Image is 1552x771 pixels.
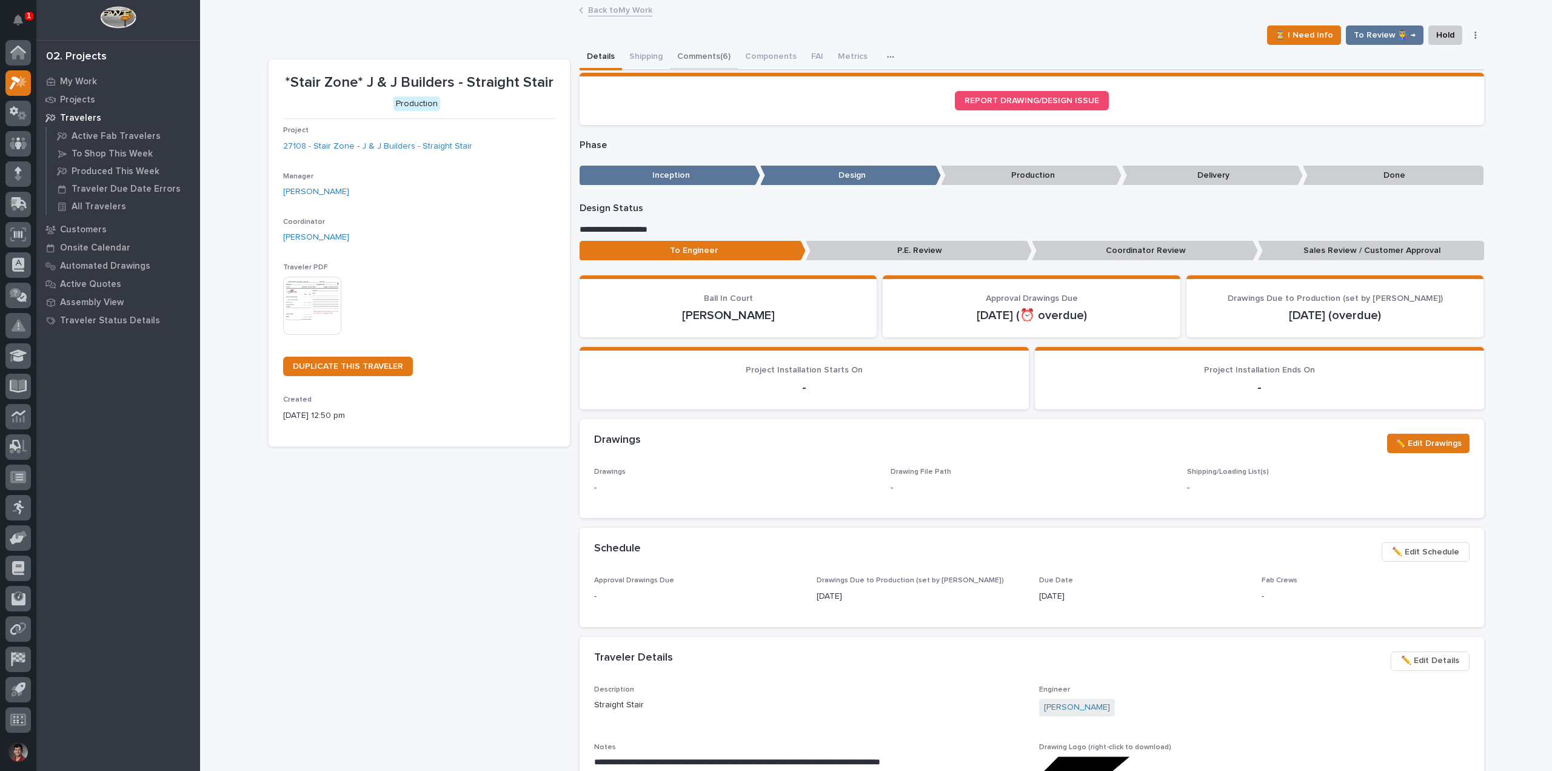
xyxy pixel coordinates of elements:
p: [DATE] 12:50 pm [283,409,555,422]
button: Shipping [622,45,670,70]
span: Drawing Logo (right-click to download) [1039,744,1171,751]
span: ✏️ Edit Schedule [1392,545,1459,559]
a: REPORT DRAWING/DESIGN ISSUE [955,91,1109,110]
p: [DATE] [1039,590,1247,603]
p: [DATE] (⏰ overdue) [897,308,1166,323]
span: Fab Crews [1262,577,1297,584]
p: Sales Review / Customer Approval [1258,241,1484,261]
h2: Drawings [594,434,641,447]
p: Straight Stair [594,699,1025,712]
a: Customers [36,220,200,238]
span: DUPLICATE THIS TRAVELER [293,362,403,371]
p: - [594,482,876,494]
p: Design [760,166,941,186]
span: Created [283,396,312,403]
p: Assembly View [60,297,124,308]
a: To Shop This Week [47,145,200,162]
p: Design Status [580,203,1484,214]
p: [DATE] (overdue) [1201,308,1470,323]
p: All Travelers [72,201,126,212]
p: P.E. Review [806,241,1032,261]
span: Project [283,127,309,134]
p: - [1049,380,1470,395]
button: To Review 👨‍🏭 → [1346,25,1423,45]
button: Notifications [5,7,31,33]
p: To Engineer [580,241,806,261]
a: 27108 - Stair Zone - J & J Builders - Straight Stair [283,140,472,153]
div: Production [393,96,440,112]
p: Coordinator Review [1032,241,1258,261]
p: [PERSON_NAME] [594,308,863,323]
span: Manager [283,173,313,180]
a: Produced This Week [47,163,200,180]
span: Hold [1436,28,1454,42]
button: ⏳ I Need Info [1267,25,1341,45]
h2: Schedule [594,542,641,556]
span: Shipping/Loading List(s) [1187,468,1269,476]
p: Projects [60,95,95,106]
button: Hold [1428,25,1462,45]
span: Ball In Court [704,294,753,303]
a: Active Fab Travelers [47,127,200,144]
span: Traveler PDF [283,264,328,271]
span: Due Date [1039,577,1073,584]
a: Traveler Due Date Errors [47,180,200,197]
span: Project Installation Ends On [1204,366,1315,374]
button: Details [580,45,622,70]
button: FAI [804,45,831,70]
p: [DATE] [817,590,1025,603]
span: Drawings Due to Production (set by [PERSON_NAME]) [817,577,1004,584]
p: - [1187,482,1469,494]
a: Travelers [36,109,200,127]
a: Active Quotes [36,275,200,293]
p: Delivery [1122,166,1303,186]
a: DUPLICATE THIS TRAVELER [283,357,413,376]
span: ✏️ Edit Details [1401,653,1459,668]
img: Workspace Logo [100,6,136,29]
span: Coordinator [283,218,325,226]
p: Traveler Due Date Errors [72,184,181,195]
a: Projects [36,90,200,109]
a: Back toMy Work [588,2,652,16]
p: *Stair Zone* J & J Builders - Straight Stair [283,74,555,92]
p: Phase [580,140,1484,151]
p: Active Fab Travelers [72,131,161,142]
a: [PERSON_NAME] [283,231,349,244]
button: Metrics [831,45,875,70]
p: Onsite Calendar [60,243,130,254]
a: [PERSON_NAME] [1044,701,1110,714]
a: Onsite Calendar [36,238,200,257]
span: Drawings [594,468,626,476]
p: - [594,380,1014,395]
span: Approval Drawings Due [594,577,674,584]
h2: Traveler Details [594,651,673,665]
p: Inception [580,166,760,186]
div: 02. Projects [46,50,107,64]
p: Traveler Status Details [60,315,160,326]
a: My Work [36,72,200,90]
a: Traveler Status Details [36,311,200,329]
p: My Work [60,76,97,87]
span: To Review 👨‍🏭 → [1354,28,1416,42]
button: ✏️ Edit Details [1391,651,1470,671]
a: [PERSON_NAME] [283,186,349,198]
button: users-avatar [5,739,31,765]
span: Project Installation Starts On [746,366,863,374]
span: REPORT DRAWING/DESIGN ISSUE [965,96,1099,105]
p: Produced This Week [72,166,159,177]
div: Notifications1 [15,15,31,34]
a: Assembly View [36,293,200,311]
p: 1 [27,12,31,20]
button: Comments (6) [670,45,738,70]
span: ✏️ Edit Drawings [1395,436,1462,451]
span: Notes [594,744,616,751]
p: Production [941,166,1122,186]
p: Done [1303,166,1483,186]
span: Drawing File Path [891,468,951,476]
a: Automated Drawings [36,257,200,275]
p: To Shop This Week [72,149,153,160]
span: Description [594,686,634,693]
button: ✏️ Edit Drawings [1387,434,1470,453]
p: Automated Drawings [60,261,150,272]
p: Customers [60,224,107,235]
